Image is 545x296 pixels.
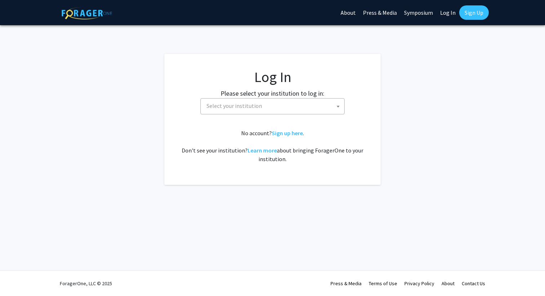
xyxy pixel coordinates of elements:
[200,98,345,114] span: Select your institution
[462,280,485,287] a: Contact Us
[221,88,324,98] label: Please select your institution to log in:
[442,280,455,287] a: About
[179,129,366,163] div: No account? . Don't see your institution? about bringing ForagerOne to your institution.
[204,99,344,113] span: Select your institution
[272,129,303,137] a: Sign up here
[459,5,489,20] a: Sign Up
[404,280,434,287] a: Privacy Policy
[331,280,362,287] a: Press & Media
[369,280,397,287] a: Terms of Use
[248,147,277,154] a: Learn more about bringing ForagerOne to your institution
[60,271,112,296] div: ForagerOne, LLC © 2025
[179,68,366,86] h1: Log In
[62,7,112,19] img: ForagerOne Logo
[207,102,262,109] span: Select your institution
